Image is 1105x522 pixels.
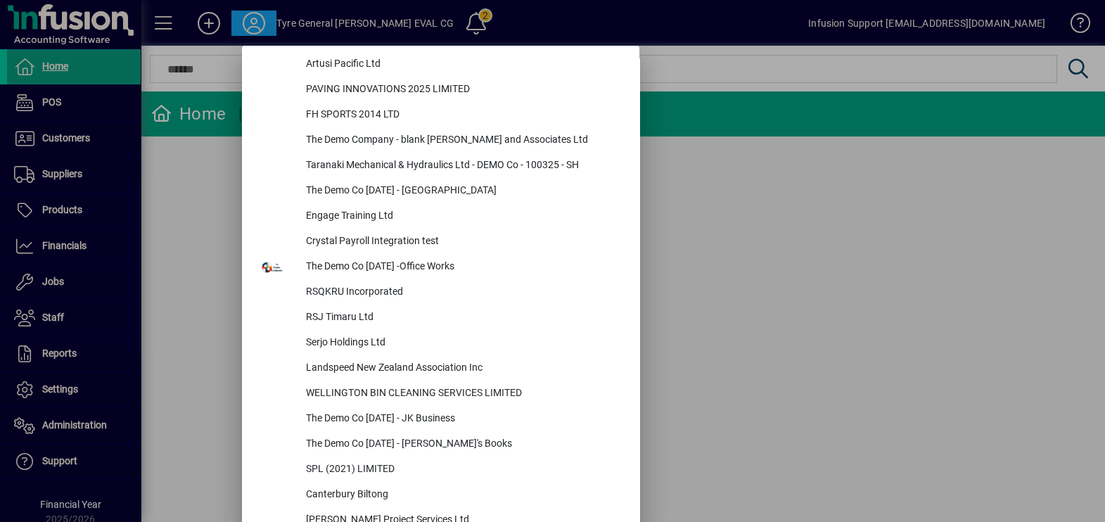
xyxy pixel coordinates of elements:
[249,255,632,280] button: The Demo Co [DATE] -Office Works
[295,305,632,331] div: RSJ Timaru Ltd
[295,229,632,255] div: Crystal Payroll Integration test
[249,204,632,229] button: Engage Training Ltd
[249,305,632,331] button: RSJ Timaru Ltd
[249,432,632,457] button: The Demo Co [DATE] - [PERSON_NAME]'s Books
[249,331,632,356] button: Serjo Holdings Ltd
[295,204,632,229] div: Engage Training Ltd
[295,432,632,457] div: The Demo Co [DATE] - [PERSON_NAME]'s Books
[295,280,632,305] div: RSQKRU Incorporated
[295,457,632,483] div: SPL (2021) LIMITED
[295,153,632,179] div: Taranaki Mechanical & Hydraulics Ltd - DEMO Co - 100325 - SH
[295,77,632,103] div: PAVING INNOVATIONS 2025 LIMITED
[295,331,632,356] div: Serjo Holdings Ltd
[295,255,632,280] div: The Demo Co [DATE] -Office Works
[295,52,632,77] div: Artusi Pacific Ltd
[249,381,632,407] button: WELLINGTON BIN CLEANING SERVICES LIMITED
[249,52,632,77] button: Artusi Pacific Ltd
[249,483,632,508] button: Canterbury Biltong
[249,407,632,432] button: The Demo Co [DATE] - JK Business
[249,280,632,305] button: RSQKRU Incorporated
[295,179,632,204] div: The Demo Co [DATE] - [GEOGRAPHIC_DATA]
[295,381,632,407] div: WELLINGTON BIN CLEANING SERVICES LIMITED
[249,77,632,103] button: PAVING INNOVATIONS 2025 LIMITED
[295,483,632,508] div: Canterbury Biltong
[295,103,632,128] div: FH SPORTS 2014 LTD
[295,356,632,381] div: Landspeed New Zealand Association Inc
[295,128,632,153] div: The Demo Company - blank [PERSON_NAME] and Associates Ltd
[249,153,632,179] button: Taranaki Mechanical & Hydraulics Ltd - DEMO Co - 100325 - SH
[249,103,632,128] button: FH SPORTS 2014 LTD
[249,457,632,483] button: SPL (2021) LIMITED
[249,179,632,204] button: The Demo Co [DATE] - [GEOGRAPHIC_DATA]
[249,229,632,255] button: Crystal Payroll Integration test
[295,407,632,432] div: The Demo Co [DATE] - JK Business
[249,128,632,153] button: The Demo Company - blank [PERSON_NAME] and Associates Ltd
[249,356,632,381] button: Landspeed New Zealand Association Inc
